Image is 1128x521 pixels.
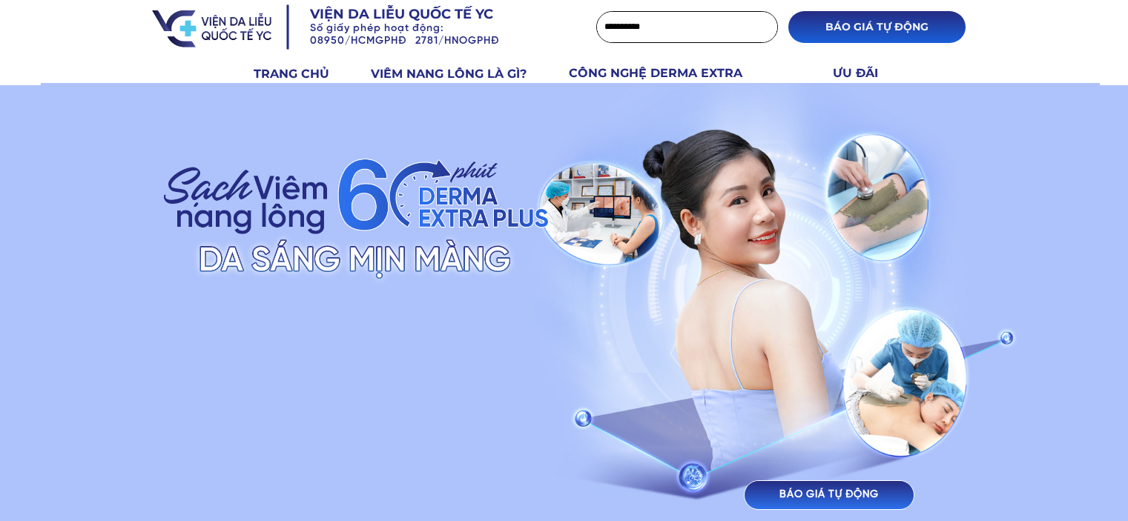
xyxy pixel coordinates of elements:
p: BÁO GIÁ TỰ ĐỘNG [745,481,914,509]
h3: Số giấy phép hoạt động: 08950/HCMGPHĐ 2781/HNOGPHĐ [310,23,561,48]
h3: TRANG CHỦ [254,64,354,84]
h3: VIÊM NANG LÔNG LÀ GÌ? [371,64,552,84]
h3: Viện da liễu quốc tế YC [310,5,538,24]
h3: CÔNG NGHỆ DERMA EXTRA PLUS [569,64,777,102]
p: BÁO GIÁ TỰ ĐỘNG [788,11,966,43]
h3: ƯU ĐÃI [833,64,895,83]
